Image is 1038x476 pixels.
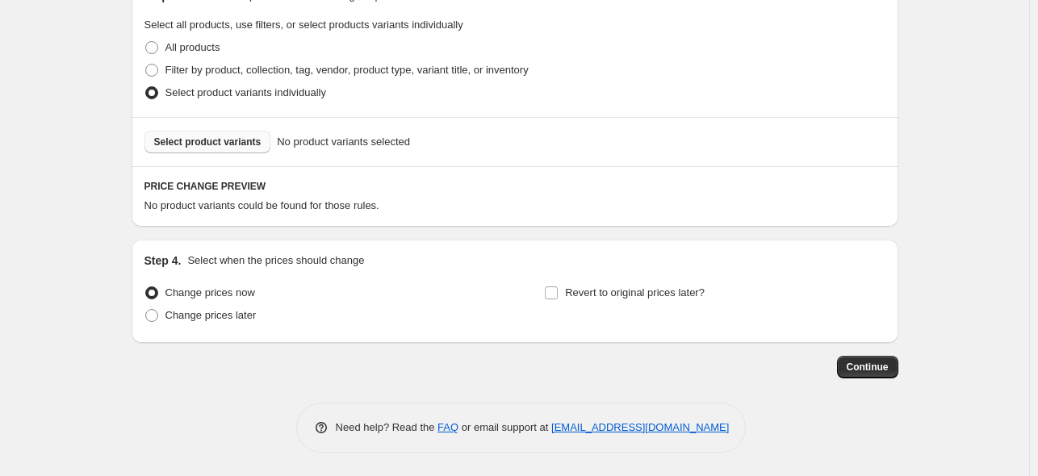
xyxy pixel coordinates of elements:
button: Continue [837,356,898,378]
span: Select product variants [154,136,262,148]
span: All products [165,41,220,53]
span: Change prices later [165,309,257,321]
span: Continue [847,361,889,374]
span: Select all products, use filters, or select products variants individually [144,19,463,31]
span: Filter by product, collection, tag, vendor, product type, variant title, or inventory [165,64,529,76]
p: Select when the prices should change [187,253,364,269]
span: No product variants selected [277,134,410,150]
span: Change prices now [165,286,255,299]
h2: Step 4. [144,253,182,269]
span: Revert to original prices later? [565,286,705,299]
span: Need help? Read the [336,421,438,433]
span: or email support at [458,421,551,433]
span: No product variants could be found for those rules. [144,199,379,211]
h6: PRICE CHANGE PREVIEW [144,180,885,193]
span: Select product variants individually [165,86,326,98]
a: FAQ [437,421,458,433]
button: Select product variants [144,131,271,153]
a: [EMAIL_ADDRESS][DOMAIN_NAME] [551,421,729,433]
